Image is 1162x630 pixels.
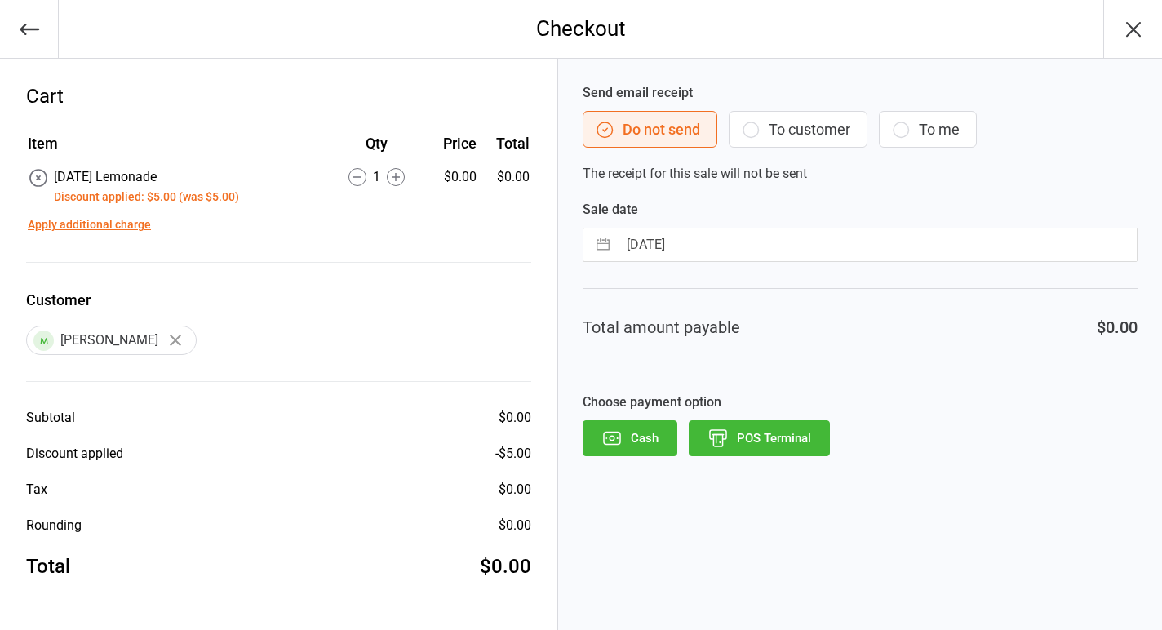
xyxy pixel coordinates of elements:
div: [PERSON_NAME] [26,326,197,355]
div: Total [26,552,70,581]
th: Qty [326,132,428,166]
button: To customer [729,111,867,148]
span: [DATE] Lemonade [54,169,157,184]
div: Subtotal [26,408,75,428]
div: The receipt for this sale will not be sent [583,83,1138,184]
th: Item [28,132,325,166]
div: $0.00 [429,167,477,187]
div: $0.00 [480,552,531,581]
button: Cash [583,420,677,456]
button: Discount applied: $5.00 (was $5.00) [54,189,239,206]
div: $0.00 [1097,315,1138,339]
label: Choose payment option [583,393,1138,412]
div: $0.00 [499,516,531,535]
th: Total [483,132,529,166]
div: - $5.00 [495,444,531,464]
label: Send email receipt [583,83,1138,103]
div: Rounding [26,516,82,535]
div: 1 [326,167,428,187]
div: $0.00 [499,480,531,499]
button: Apply additional charge [28,216,151,233]
td: $0.00 [483,167,529,206]
div: Total amount payable [583,315,740,339]
label: Sale date [583,200,1138,220]
div: Cart [26,82,531,111]
div: Discount applied [26,444,123,464]
div: Price [429,132,477,154]
button: To me [879,111,977,148]
button: Do not send [583,111,717,148]
button: POS Terminal [689,420,830,456]
label: Customer [26,289,531,311]
div: $0.00 [499,408,531,428]
div: Tax [26,480,47,499]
